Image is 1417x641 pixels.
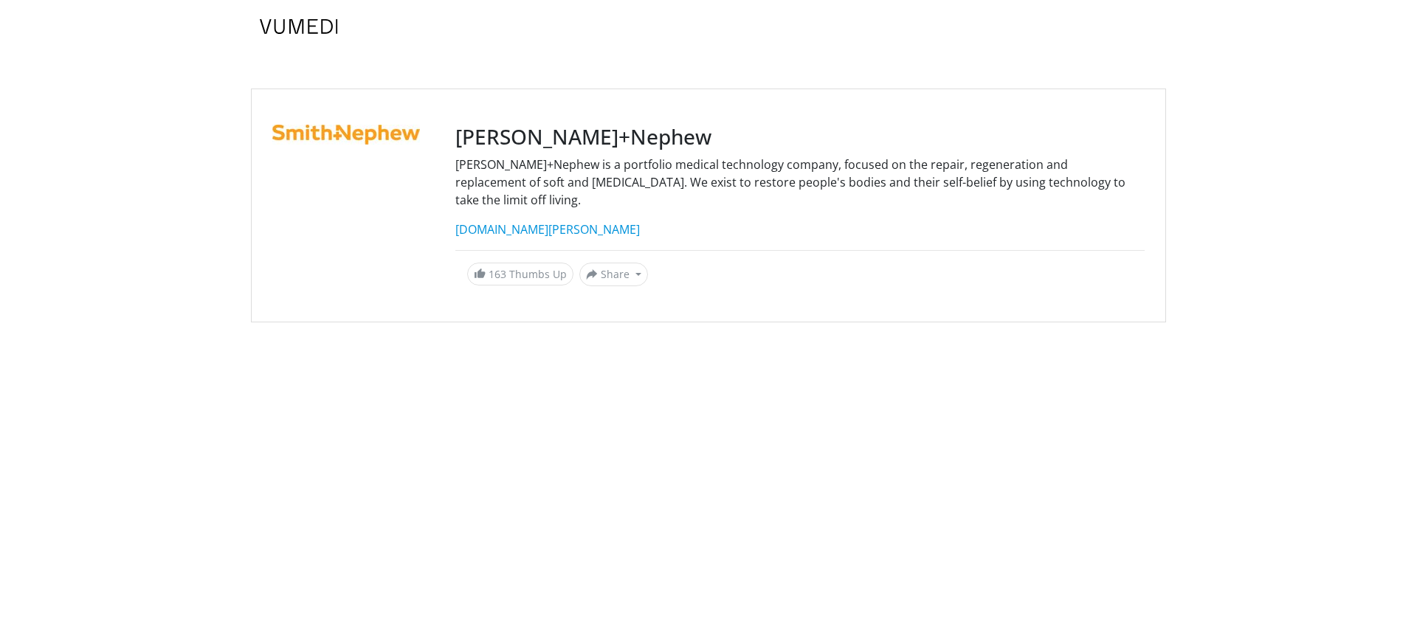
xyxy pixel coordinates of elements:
[489,267,506,281] span: 163
[260,19,338,34] img: VuMedi Logo
[455,125,1145,150] h3: [PERSON_NAME]+Nephew
[455,156,1145,209] p: [PERSON_NAME]+Nephew is a portfolio medical technology company, focused on the repair, regenerati...
[455,221,640,238] a: [DOMAIN_NAME][PERSON_NAME]
[579,263,648,286] button: Share
[467,263,573,285] a: 163 Thumbs Up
